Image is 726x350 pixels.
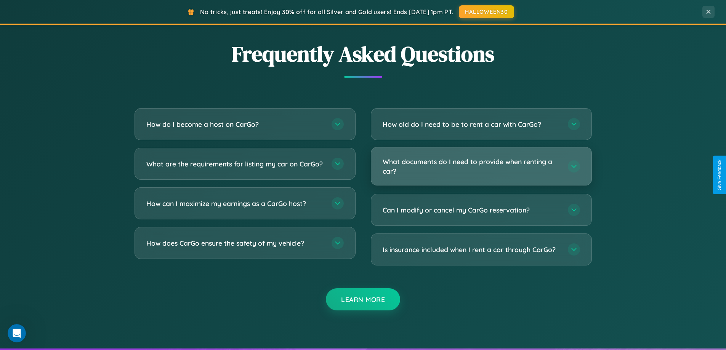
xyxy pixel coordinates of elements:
[146,120,324,129] h3: How do I become a host on CarGo?
[200,8,453,16] span: No tricks, just treats! Enjoy 30% off for all Silver and Gold users! Ends [DATE] 1pm PT.
[146,199,324,208] h3: How can I maximize my earnings as a CarGo host?
[383,120,560,129] h3: How old do I need to be to rent a car with CarGo?
[135,39,592,69] h2: Frequently Asked Questions
[383,245,560,254] h3: Is insurance included when I rent a car through CarGo?
[459,5,514,18] button: HALLOWEEN30
[717,160,722,190] div: Give Feedback
[146,238,324,248] h3: How does CarGo ensure the safety of my vehicle?
[146,159,324,169] h3: What are the requirements for listing my car on CarGo?
[383,205,560,215] h3: Can I modify or cancel my CarGo reservation?
[383,157,560,176] h3: What documents do I need to provide when renting a car?
[8,324,26,342] iframe: Intercom live chat
[326,288,400,310] button: Learn More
